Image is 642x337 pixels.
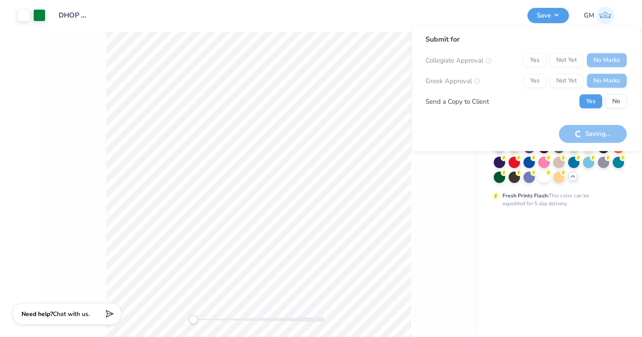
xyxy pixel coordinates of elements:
button: No [606,95,627,109]
div: Accessibility label [189,315,198,324]
button: Save [527,8,569,23]
button: Yes [579,95,602,109]
strong: Fresh Prints Flash: [502,192,549,199]
div: This color can be expedited for 5 day delivery. [502,192,610,207]
span: Chat with us. [53,310,90,318]
img: Grainne Mccague [597,7,614,24]
input: Untitled Design [52,7,95,24]
span: GM [584,11,594,21]
div: Submit for [426,34,627,45]
strong: Need help? [21,310,53,318]
div: Send a Copy to Client [426,96,489,106]
a: GM [580,7,618,24]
